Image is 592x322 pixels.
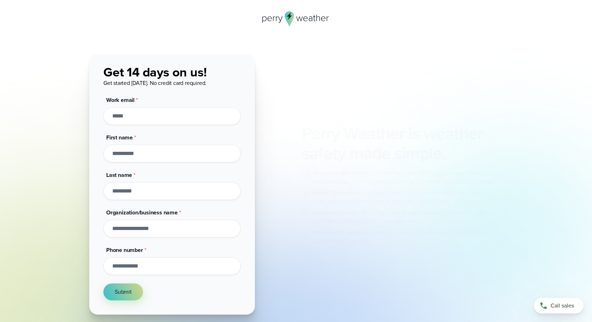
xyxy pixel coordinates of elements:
span: First name [106,133,133,142]
span: Work email [106,96,135,104]
span: Phone number [106,246,143,254]
span: Get 14 days on us! [103,63,206,81]
a: Call sales [534,298,584,314]
span: Last name [106,171,132,179]
span: Call sales [551,301,574,310]
span: Submit [115,288,132,296]
span: Get started [DATE]. No credit card required. [103,79,206,87]
button: Submit [103,283,143,300]
span: Organization/business name [106,208,178,217]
